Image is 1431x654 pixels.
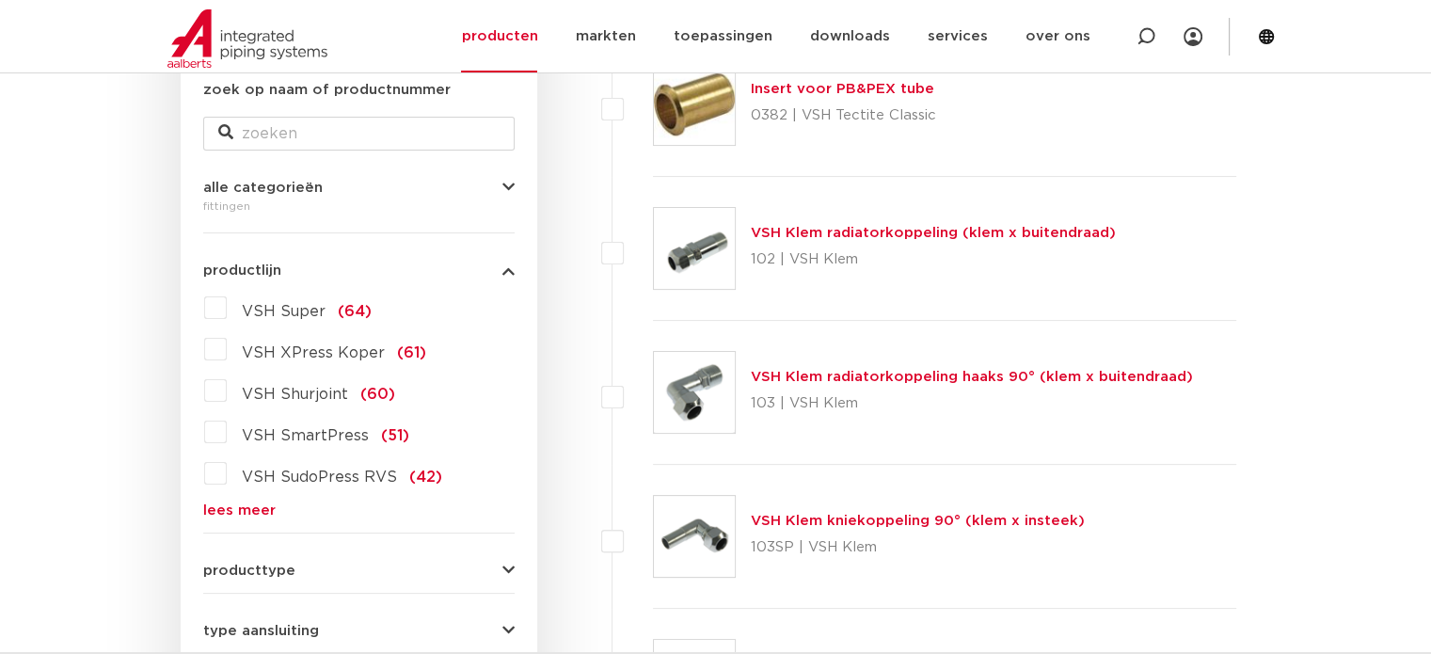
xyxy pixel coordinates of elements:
[203,263,515,278] button: productlijn
[751,514,1085,528] a: VSH Klem kniekoppeling 90° (klem x insteek)
[242,345,385,360] span: VSH XPress Koper
[203,117,515,151] input: zoeken
[242,387,348,402] span: VSH Shurjoint
[381,428,409,443] span: (51)
[203,503,515,518] a: lees meer
[360,387,395,402] span: (60)
[654,64,735,145] img: Thumbnail for Insert voor PB&PEX tube
[409,470,442,485] span: (42)
[654,352,735,433] img: Thumbnail for VSH Klem radiatorkoppeling haaks 90° (klem x buitendraad)
[203,564,515,578] button: producttype
[203,181,515,195] button: alle categorieën
[751,389,1193,419] p: 103 | VSH Klem
[751,533,1085,563] p: 103SP | VSH Klem
[751,101,936,131] p: 0382 | VSH Tectite Classic
[203,263,281,278] span: productlijn
[242,304,326,319] span: VSH Super
[751,370,1193,384] a: VSH Klem radiatorkoppeling haaks 90° (klem x buitendraad)
[203,195,515,217] div: fittingen
[751,82,934,96] a: Insert voor PB&PEX tube
[654,496,735,577] img: Thumbnail for VSH Klem kniekoppeling 90° (klem x insteek)
[203,624,319,638] span: type aansluiting
[751,226,1116,240] a: VSH Klem radiatorkoppeling (klem x buitendraad)
[203,564,295,578] span: producttype
[203,624,515,638] button: type aansluiting
[203,79,451,102] label: zoek op naam of productnummer
[654,208,735,289] img: Thumbnail for VSH Klem radiatorkoppeling (klem x buitendraad)
[338,304,372,319] span: (64)
[242,428,369,443] span: VSH SmartPress
[203,181,323,195] span: alle categorieën
[242,470,397,485] span: VSH SudoPress RVS
[397,345,426,360] span: (61)
[751,245,1116,275] p: 102 | VSH Klem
